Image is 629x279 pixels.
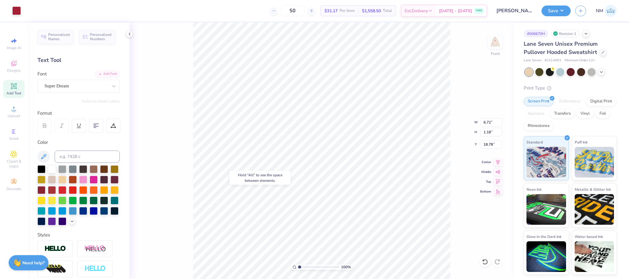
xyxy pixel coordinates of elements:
[596,109,610,118] div: Foil
[7,68,21,73] span: Designs
[55,151,120,163] input: e.g. 7428 c
[524,30,548,37] div: # 506670H
[526,147,566,178] img: Standard
[480,180,491,184] span: Top
[48,32,70,41] span: Personalized Names
[341,264,351,270] span: 100 %
[524,85,617,92] div: Print Type
[526,241,566,272] img: Glow in the Dark Ink
[586,97,616,106] div: Digital Print
[480,170,491,174] span: Middle
[575,241,614,272] img: Water based Ink
[37,110,120,117] div: Format
[526,194,566,225] img: Neon Ink
[575,147,614,178] img: Puff Ink
[324,8,338,14] span: $31.17
[8,113,20,118] span: Upload
[577,109,594,118] div: Vinyl
[551,30,580,37] div: Revision 1
[6,186,21,191] span: Decorate
[45,264,66,274] img: 3d Illusion
[526,139,543,145] span: Standard
[95,71,120,78] div: Add Font
[575,186,611,193] span: Metallic & Glitter Ink
[575,194,614,225] img: Metallic & Glitter Ink
[84,245,106,253] img: Shadow
[596,5,617,17] a: NM
[37,231,120,239] div: Styles
[6,91,21,96] span: Add Text
[575,139,588,145] span: Puff Ink
[9,136,19,141] span: Greek
[7,45,21,50] span: Image AI
[81,99,120,104] button: Switch to Greek Letters
[489,36,501,48] img: Front
[565,58,595,63] span: Minimum Order: 12 +
[524,121,553,131] div: Rhinestones
[229,171,291,185] div: Hold “Alt” to see the space between elements.
[84,265,106,272] img: Negative Space
[555,97,584,106] div: Embroidery
[575,233,603,240] span: Water based Ink
[526,186,542,193] span: Neon Ink
[524,109,548,118] div: Applique
[550,109,575,118] div: Transfers
[524,58,542,63] span: Lane Seven
[439,8,472,14] span: [DATE] - [DATE]
[37,71,47,78] label: Font
[3,159,25,169] span: Clipart & logos
[45,245,66,252] img: Stroke
[542,6,571,16] button: Save
[524,40,598,56] span: Lane Seven Unisex Premium Pullover Hooded Sweatshirt
[524,97,553,106] div: Screen Print
[491,51,500,56] div: Front
[605,5,617,17] img: Naina Mehta
[281,5,305,16] input: – –
[405,8,428,14] span: Est. Delivery
[37,139,120,146] div: Color
[476,9,482,13] span: FREE
[480,160,491,164] span: Center
[545,58,561,63] span: # LS14001
[383,8,392,14] span: Total
[362,8,381,14] span: $1,558.50
[596,7,603,14] span: NM
[492,5,537,17] input: Untitled Design
[340,8,355,14] span: Per Item
[22,260,45,266] strong: Need help?
[480,189,491,194] span: Bottom
[37,56,120,64] div: Text Tool
[526,233,561,240] span: Glow in the Dark Ink
[90,32,112,41] span: Personalized Numbers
